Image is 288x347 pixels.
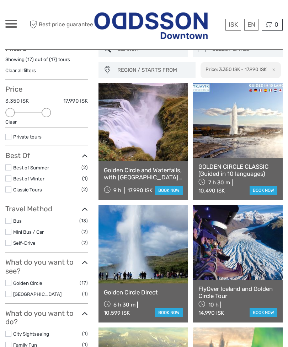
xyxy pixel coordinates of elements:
[13,240,36,246] a: Self-Drive
[79,217,88,225] span: (13)
[268,66,277,73] button: x
[81,239,88,247] span: (2)
[13,331,49,337] a: City Sightseeing
[51,56,55,63] label: 17
[198,188,225,194] div: 10.490 ISK
[5,97,29,105] label: 3.350 ISK
[198,310,224,316] div: 14.990 ISK
[82,290,88,298] span: (1)
[155,186,183,195] a: book now
[206,66,267,72] h2: Price: 3.350 ISK - 17.990 ISK
[113,302,135,308] span: 6 h 30 m
[5,85,88,93] h3: Price
[114,64,192,76] button: REGION / STARTS FROM
[273,21,279,28] span: 0
[93,7,209,42] img: Reykjavik Residence
[13,165,49,170] a: Best of Summer
[5,56,88,67] div: Showing ( ) out of ( ) tours
[27,56,32,63] label: 17
[13,176,44,181] a: Best of Winter
[5,151,88,160] h3: Best Of
[198,163,277,178] a: GOLDEN CIRCLE CLASSIC (Guided in 10 languages)
[63,97,88,105] label: 17.990 ISK
[13,280,42,286] a: Golden Circle
[5,119,88,125] div: Clear
[80,279,88,287] span: (17)
[82,174,88,183] span: (1)
[13,134,42,140] a: Private tours
[5,44,26,53] strong: Filters
[128,187,153,194] div: 17.990 ISK
[82,330,88,338] span: (1)
[81,163,88,172] span: (2)
[250,308,277,317] a: book now
[81,228,88,236] span: (2)
[13,291,62,297] a: [GEOGRAPHIC_DATA]
[5,309,88,326] h3: What do you want to do?
[104,289,183,296] a: Golden Circle Direct
[113,187,121,194] span: 9 h
[155,308,183,317] a: book now
[28,19,93,31] span: Best price guarantee
[82,11,90,20] button: Open LiveChat chat widget
[244,19,258,31] div: EN
[5,67,36,73] a: Clear all filters
[104,310,130,316] div: 10.599 ISK
[229,21,238,28] span: ISK
[13,218,22,224] a: Bus
[10,12,80,18] p: We're away right now. Please check back later!
[5,205,88,213] h3: Travel Method
[81,185,88,194] span: (2)
[13,187,42,193] a: Classic Tours
[208,179,230,186] span: 7 h 30 m
[5,258,88,275] h3: What do you want to see?
[13,229,44,235] a: Mini Bus / Car
[208,302,219,308] span: 10 h
[198,285,277,300] a: FlyOver Iceland and Golden Circle Tour
[104,167,183,181] a: Golden Circle and Waterfalls, with [GEOGRAPHIC_DATA] and Kerið in small group
[250,186,277,195] a: book now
